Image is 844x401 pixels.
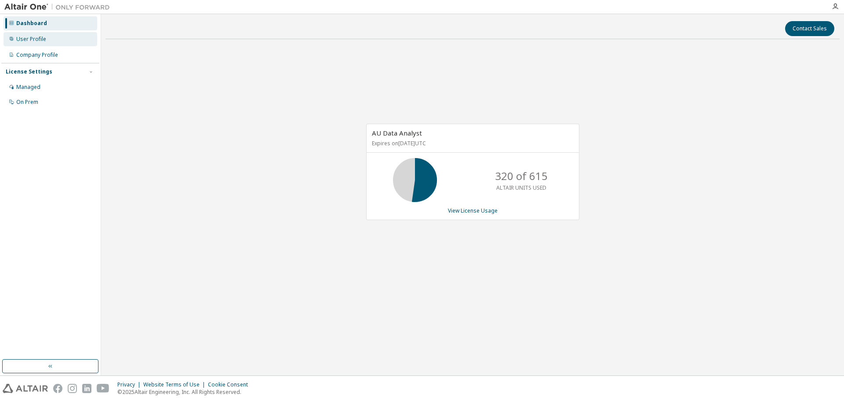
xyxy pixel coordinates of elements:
div: On Prem [16,99,38,106]
button: Contact Sales [785,21,834,36]
img: instagram.svg [68,384,77,393]
p: © 2025 Altair Engineering, Inc. All Rights Reserved. [117,388,253,396]
p: ALTAIR UNITS USED [496,184,546,191]
img: altair_logo.svg [3,384,48,393]
img: facebook.svg [53,384,62,393]
div: Company Profile [16,52,58,59]
div: Privacy [117,381,143,388]
div: Cookie Consent [208,381,253,388]
img: Altair One [4,3,114,11]
div: User Profile [16,36,46,43]
p: Expires on [DATE] UTC [372,140,571,147]
div: License Settings [6,68,52,75]
p: 320 of 615 [495,169,548,184]
img: linkedin.svg [82,384,91,393]
div: Managed [16,84,40,91]
a: View License Usage [448,207,498,214]
div: Dashboard [16,20,47,27]
div: Website Terms of Use [143,381,208,388]
span: AU Data Analyst [372,129,422,137]
img: youtube.svg [97,384,109,393]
